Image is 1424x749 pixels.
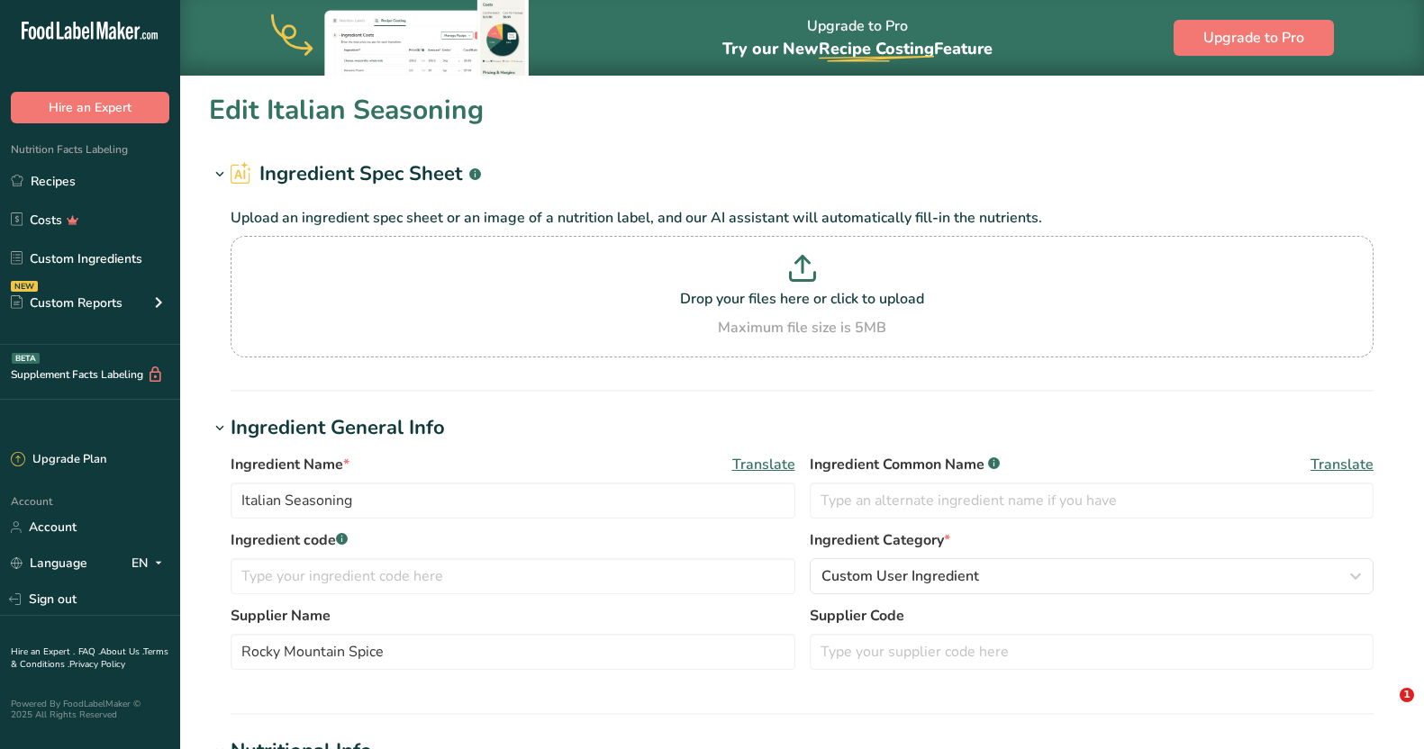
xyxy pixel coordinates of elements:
div: Maximum file size is 5MB [235,317,1369,338]
div: Upgrade Plan [11,451,106,469]
span: Custom User Ingredient [821,565,979,587]
div: NEW [11,281,38,292]
a: Hire an Expert . [11,645,75,658]
span: Translate [732,454,795,475]
h1: Edit Italian Seasoning [209,90,484,131]
p: Drop your files here or click to upload [235,288,1369,310]
input: Type your ingredient name here [231,483,795,519]
label: Ingredient code [231,529,795,551]
p: Upload an ingredient spec sheet or an image of a nutrition label, and our AI assistant will autom... [231,207,1374,229]
input: Type an alternate ingredient name if you have [810,483,1374,519]
span: 1 [1400,688,1414,702]
input: Type your ingredient code here [231,558,795,594]
span: Translate [1311,454,1374,475]
a: Privacy Policy [69,658,125,671]
button: Upgrade to Pro [1174,20,1334,56]
h2: Ingredient Spec Sheet [231,159,481,189]
span: Try our New Feature [722,38,993,59]
span: Ingredient Name [231,454,349,475]
span: Ingredient Common Name [810,454,1000,475]
a: FAQ . [78,645,100,658]
label: Supplier Name [231,605,795,627]
div: Powered By FoodLabelMaker © 2025 All Rights Reserved [11,699,169,720]
a: About Us . [100,645,143,658]
label: Ingredient Category [810,529,1374,551]
div: Custom Reports [11,293,122,312]
span: Recipe Costing [819,38,934,59]
div: Ingredient General Info [231,413,445,443]
input: Type your supplier code here [810,634,1374,670]
div: EN [132,553,169,574]
a: Terms & Conditions . [11,645,168,671]
div: BETA [12,353,40,364]
iframe: Intercom live chat [1363,688,1406,731]
button: Custom User Ingredient [810,558,1374,594]
button: Hire an Expert [11,92,169,123]
input: Type your supplier name here [231,634,795,670]
div: Upgrade to Pro [722,1,993,76]
label: Supplier Code [810,605,1374,627]
span: Upgrade to Pro [1203,27,1304,49]
a: Language [11,547,87,579]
